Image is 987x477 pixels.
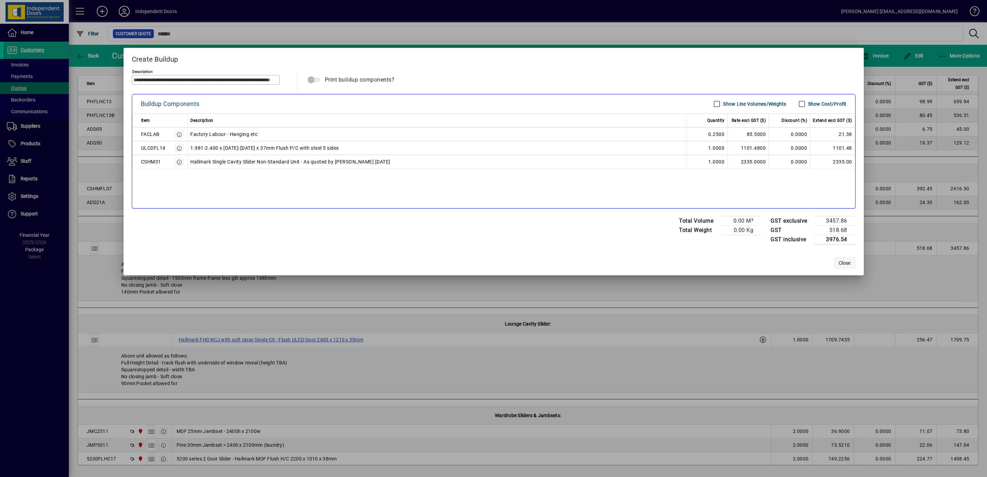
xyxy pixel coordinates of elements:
div: 85.5000 [730,130,766,138]
td: 1.0000 [686,155,728,169]
td: GST inclusive [767,235,814,244]
td: 0.2500 [686,127,728,141]
td: 2335.00 [810,155,855,169]
span: Extend excl GST ($) [813,116,852,125]
td: Hallmark Single Cavity Slider Non-Standard Unit - As quoted by [PERSON_NAME] [DATE] [188,155,686,169]
button: Close [834,257,856,269]
div: 1101.4800 [730,144,766,152]
td: 3457.86 [814,216,856,225]
td: 518.68 [814,225,856,235]
td: 21.38 [810,127,855,141]
span: Description [190,116,213,125]
h2: Create Buildup [124,48,864,68]
td: GST exclusive [767,216,814,225]
td: 0.00 Kg [720,225,762,235]
td: 1.981-2.400 x [DATE]-[DATE] x 37mm Flush P/C with steel 5 sides [188,141,686,155]
span: Discount (%) [782,116,807,125]
span: Close [839,259,850,267]
td: 0.0000 [769,155,810,169]
span: Print buildup components? [325,76,395,83]
td: Total Volume [676,216,720,225]
label: Show Cost/Profit [807,100,847,107]
td: Factory Labour - Hanging etc [188,127,686,141]
td: 1.0000 [686,141,728,155]
div: 2335.0000 [730,158,766,166]
td: 0.00 M³ [720,216,762,225]
span: Quantity [707,116,724,125]
mat-label: Description [132,69,152,74]
td: 0.0000 [769,127,810,141]
td: 0.0000 [769,141,810,155]
td: 3976.54 [814,235,856,244]
div: Buildup Components [141,98,200,109]
div: ULCDFL14 [141,144,166,152]
div: CSHM31 [141,158,161,166]
div: FACLAB [141,130,160,138]
span: Rate excl GST ($) [732,116,766,125]
label: Show Line Volumes/Weights [722,100,786,107]
td: GST [767,225,814,235]
td: 1101.48 [810,141,855,155]
td: Total Weight [676,225,720,235]
span: Item [141,116,150,125]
